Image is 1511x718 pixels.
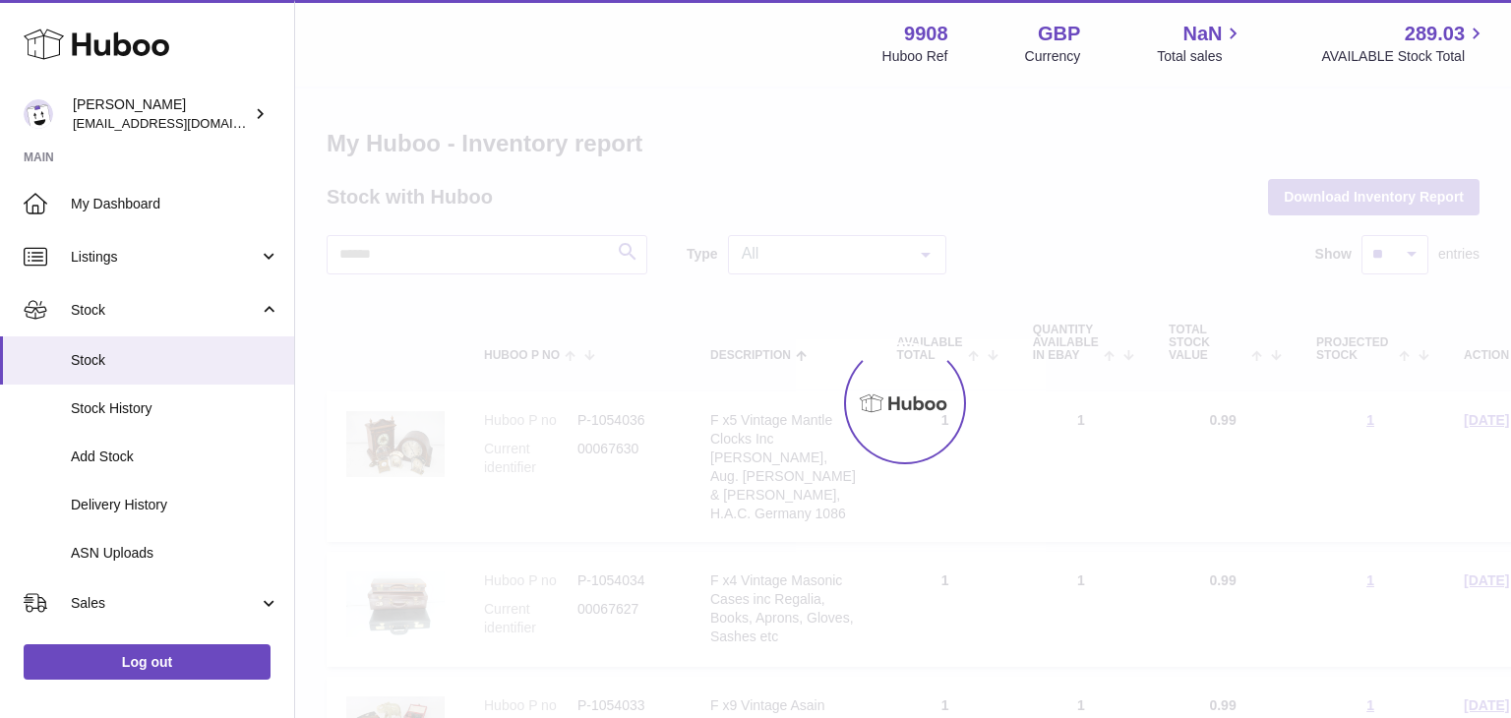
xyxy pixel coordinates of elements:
[73,115,289,131] span: [EMAIL_ADDRESS][DOMAIN_NAME]
[71,351,279,370] span: Stock
[1025,47,1081,66] div: Currency
[71,301,259,320] span: Stock
[71,544,279,563] span: ASN Uploads
[1157,47,1244,66] span: Total sales
[904,21,948,47] strong: 9908
[71,448,279,466] span: Add Stock
[882,47,948,66] div: Huboo Ref
[71,594,259,613] span: Sales
[71,195,279,213] span: My Dashboard
[24,644,271,680] a: Log out
[1321,21,1487,66] a: 289.03 AVAILABLE Stock Total
[71,248,259,267] span: Listings
[73,95,250,133] div: [PERSON_NAME]
[71,399,279,418] span: Stock History
[1321,47,1487,66] span: AVAILABLE Stock Total
[24,99,53,129] img: tbcollectables@hotmail.co.uk
[71,496,279,514] span: Delivery History
[1038,21,1080,47] strong: GBP
[1405,21,1465,47] span: 289.03
[1157,21,1244,66] a: NaN Total sales
[1182,21,1222,47] span: NaN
